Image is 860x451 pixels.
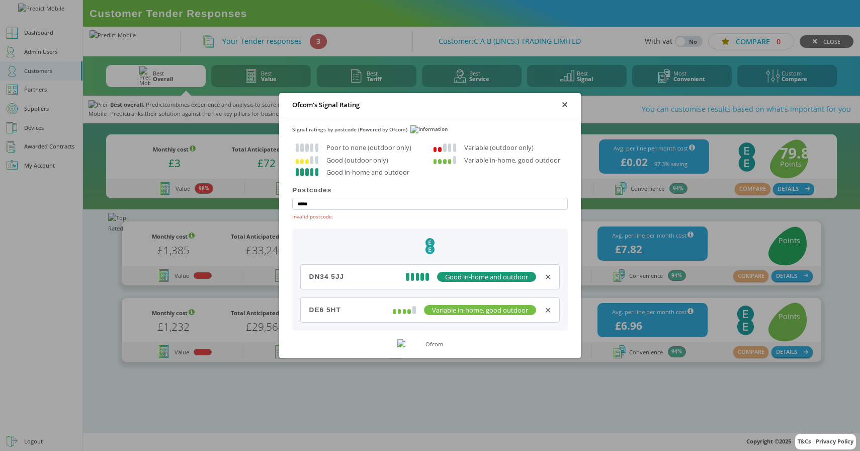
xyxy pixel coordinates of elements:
[545,272,551,282] div: ✕
[798,437,811,445] a: T&Cs
[292,125,568,133] div: Signal ratings by postcode (Powered by Ofcom)
[292,100,360,110] div: Ofcom's Signal Rating
[561,100,568,110] div: ✕
[292,186,568,194] div: Postcodes
[296,156,427,164] div: Good (outdoor only)
[816,437,853,445] a: Privacy Policy
[424,305,537,315] div: Variable in-home, good outdoor
[434,156,565,164] div: Variable in-home, good outdoor
[309,273,345,281] div: DN34 5JJ
[434,143,565,152] div: Variable (outdoor only)
[296,168,427,176] div: Good in-home and outdoor
[410,125,448,133] img: Information
[397,339,463,350] img: Ofcom
[292,213,568,220] div: Invalid postcode.
[296,143,427,152] div: Poor to none (outdoor only)
[309,306,341,314] div: DE6 5HT
[437,272,537,282] div: Good in-home and outdoor
[545,305,551,316] div: ✕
